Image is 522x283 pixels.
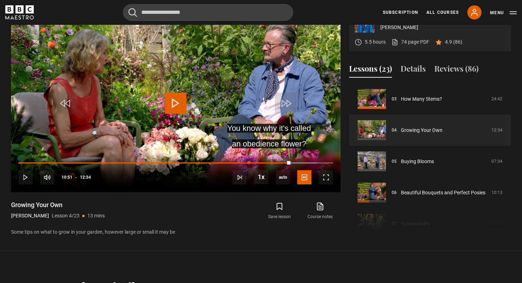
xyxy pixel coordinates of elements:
button: Captions [297,170,311,184]
input: Search [123,4,293,21]
button: Save lesson [259,201,300,221]
a: Beautiful Bouquets and Perfect Posies [401,189,485,196]
button: Fullscreen [319,170,333,184]
div: Current quality: 720p [276,170,290,184]
a: Course notes [300,201,341,221]
a: Subscription [383,9,418,16]
h1: Growing Your Own [11,201,105,209]
p: 5.5 hours [365,38,386,46]
span: auto [276,170,290,184]
span: 10:51 [61,171,72,184]
div: Progress Bar [18,162,333,164]
video-js: Video Player [11,7,341,192]
span: - [75,175,77,180]
button: Toggle navigation [490,9,517,16]
a: Growing Your Own [401,127,442,134]
button: Submit the search query [129,8,137,17]
button: Next Lesson [233,170,247,184]
button: Lessons (23) [349,63,392,78]
a: All Courses [426,9,459,16]
a: How Many Stems? [401,95,442,103]
p: 4.9 (86) [445,38,462,46]
button: Mute [40,170,54,184]
a: 74 page PDF [391,38,429,46]
svg: BBC Maestro [5,5,34,20]
button: Playback Rate [254,170,268,184]
button: Play [18,170,33,184]
p: 13 mins [87,212,105,220]
p: Lesson 4/23 [52,212,80,220]
button: Reviews (86) [434,63,479,78]
p: [PERSON_NAME] [11,212,49,220]
p: Some tips on what to grow in your garden, however large or small it may be [11,228,341,236]
button: Details [401,63,426,78]
p: [PERSON_NAME] [380,24,505,31]
span: 12:34 [80,171,91,184]
a: Buying Blooms [401,158,434,165]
